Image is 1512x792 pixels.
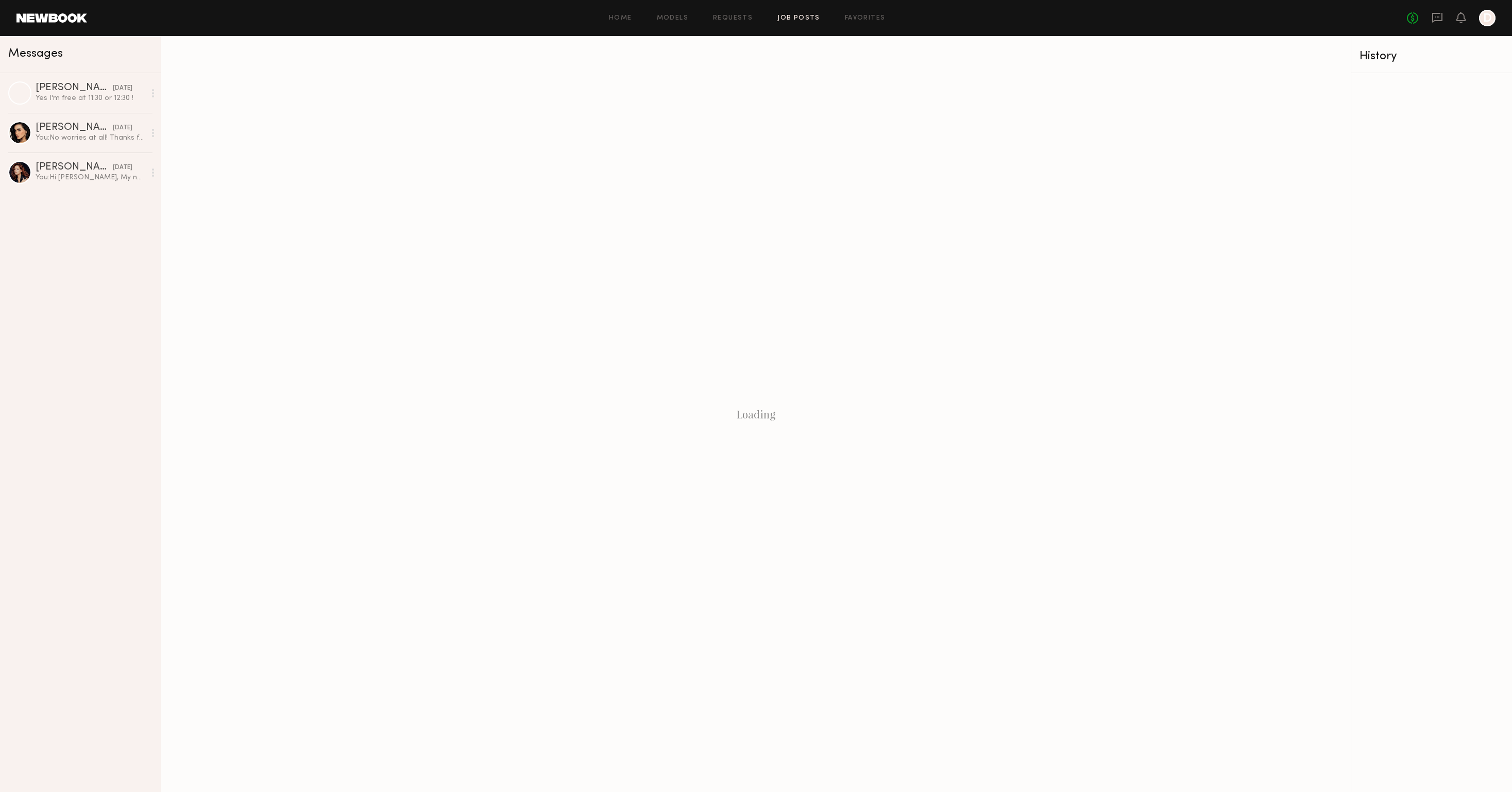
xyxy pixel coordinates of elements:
[1360,50,1504,62] div: History
[1479,10,1496,26] a: D
[845,15,886,22] a: Favorites
[777,15,820,22] a: Job Posts
[113,163,132,173] div: [DATE]
[36,133,145,143] div: You: No worries at all! Thanks for letting me know! 😊
[609,15,632,22] a: Home
[8,48,63,60] span: Messages
[36,83,113,93] div: [PERSON_NAME]
[36,123,113,133] div: [PERSON_NAME]
[657,15,688,22] a: Models
[36,93,145,103] div: Yes I'm free at 11:30 or 12:30 !
[161,36,1351,792] div: Loading
[36,173,145,182] div: You: Hi [PERSON_NAME], My name is [PERSON_NAME], and I’m a Creative Director with Social House In...
[36,162,113,173] div: [PERSON_NAME]
[113,123,132,133] div: [DATE]
[113,83,132,93] div: [DATE]
[713,15,753,22] a: Requests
